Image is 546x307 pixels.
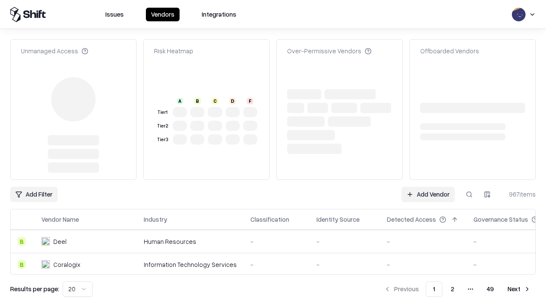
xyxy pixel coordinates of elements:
div: A [177,98,183,104]
div: B [17,237,26,246]
button: Add Filter [10,187,58,202]
div: Detected Access [387,215,436,224]
div: Unmanaged Access [21,46,88,55]
p: Results per page: [10,284,59,293]
button: Integrations [197,8,241,21]
div: Tier 2 [156,122,169,130]
div: Offboarded Vendors [420,46,479,55]
div: Over-Permissive Vendors [287,46,372,55]
button: Vendors [146,8,180,21]
div: - [250,237,303,246]
button: 1 [426,281,442,297]
img: Deel [41,237,50,246]
button: Issues [100,8,129,21]
div: - [317,260,373,269]
div: C [212,98,218,104]
div: Deel [53,237,67,246]
div: - [250,260,303,269]
button: Next [502,281,536,297]
div: Information Technology Services [144,260,237,269]
div: - [317,237,373,246]
button: 2 [444,281,461,297]
div: - [387,237,460,246]
div: Identity Source [317,215,360,224]
img: Coralogix [41,260,50,269]
div: Governance Status [473,215,528,224]
button: 49 [480,281,501,297]
div: Tier 3 [156,136,169,143]
div: Vendor Name [41,215,79,224]
div: Human Resources [144,237,237,246]
div: Classification [250,215,289,224]
div: B [17,260,26,269]
div: Industry [144,215,167,224]
div: B [194,98,201,104]
div: F [247,98,253,104]
nav: pagination [379,281,536,297]
div: 967 items [502,190,536,199]
div: Coralogix [53,260,80,269]
div: Tier 1 [156,109,169,116]
div: - [387,260,460,269]
a: Add Vendor [401,187,455,202]
div: D [229,98,236,104]
div: Risk Heatmap [154,46,193,55]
